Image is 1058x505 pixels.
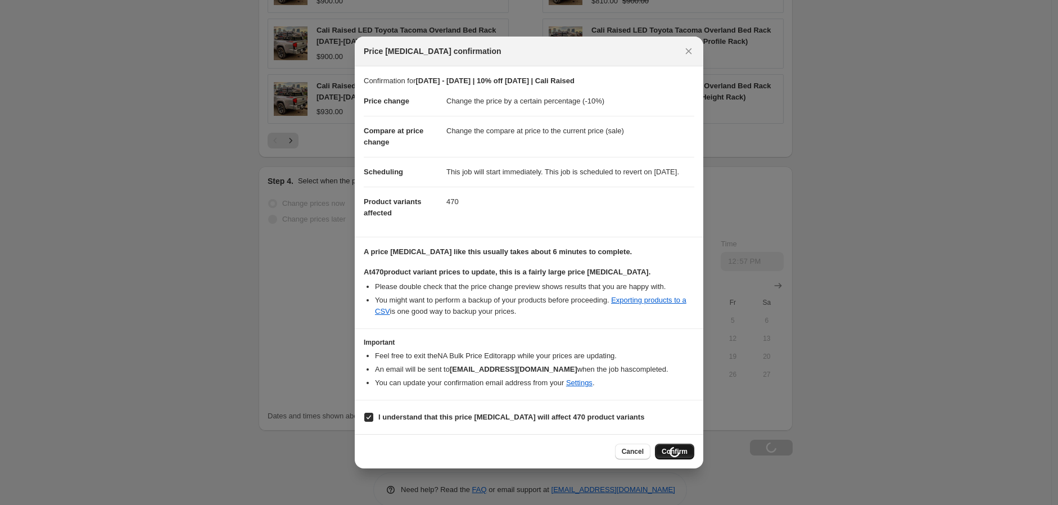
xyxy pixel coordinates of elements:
dd: 470 [446,187,694,217]
span: Cancel [622,447,644,456]
dd: Change the compare at price to the current price (sale) [446,116,694,146]
li: You might want to perform a backup of your products before proceeding. is one good way to backup ... [375,295,694,317]
span: Compare at price change [364,127,423,146]
b: At 470 product variant prices to update, this is a fairly large price [MEDICAL_DATA]. [364,268,650,276]
p: Confirmation for [364,75,694,87]
span: Scheduling [364,168,403,176]
li: Feel free to exit the NA Bulk Price Editor app while your prices are updating. [375,350,694,362]
b: [DATE] - [DATE] | 10% off [DATE] | Cali Raised [415,76,574,85]
span: Price [MEDICAL_DATA] confirmation [364,46,501,57]
button: Cancel [615,444,650,459]
li: Please double check that the price change preview shows results that you are happy with. [375,281,694,292]
b: I understand that this price [MEDICAL_DATA] will affect 470 product variants [378,413,644,421]
span: Product variants affected [364,197,422,217]
span: Price change [364,97,409,105]
b: A price [MEDICAL_DATA] like this usually takes about 6 minutes to complete. [364,247,632,256]
h3: Important [364,338,694,347]
li: An email will be sent to when the job has completed . [375,364,694,375]
dd: Change the price by a certain percentage (-10%) [446,87,694,116]
li: You can update your confirmation email address from your . [375,377,694,389]
b: [EMAIL_ADDRESS][DOMAIN_NAME] [450,365,577,373]
dd: This job will start immediately. This job is scheduled to revert on [DATE]. [446,157,694,187]
a: Exporting products to a CSV [375,296,686,315]
button: Close [681,43,697,59]
a: Settings [566,378,593,387]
